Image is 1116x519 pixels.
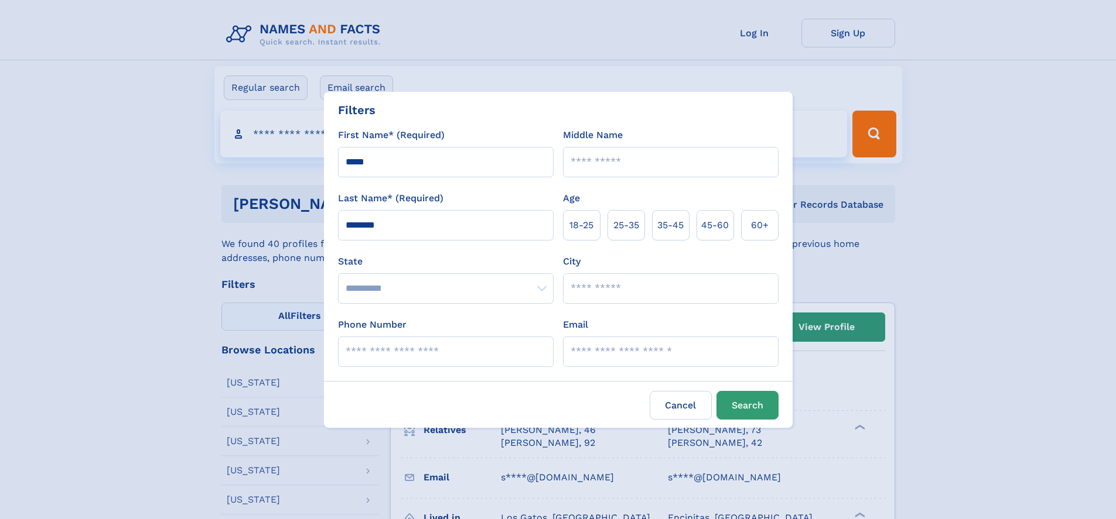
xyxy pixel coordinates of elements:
button: Search [716,391,779,420]
span: 18‑25 [569,218,593,232]
span: 60+ [751,218,769,232]
label: City [563,255,581,269]
label: Email [563,318,588,332]
div: Filters [338,101,376,119]
label: Middle Name [563,128,623,142]
span: 45‑60 [701,218,729,232]
label: Phone Number [338,318,407,332]
label: Last Name* (Required) [338,191,443,205]
label: Age [563,191,580,205]
label: Cancel [650,391,712,420]
label: First Name* (Required) [338,128,445,142]
span: 25‑35 [613,218,639,232]
label: State [338,255,554,269]
span: 35‑45 [657,218,684,232]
